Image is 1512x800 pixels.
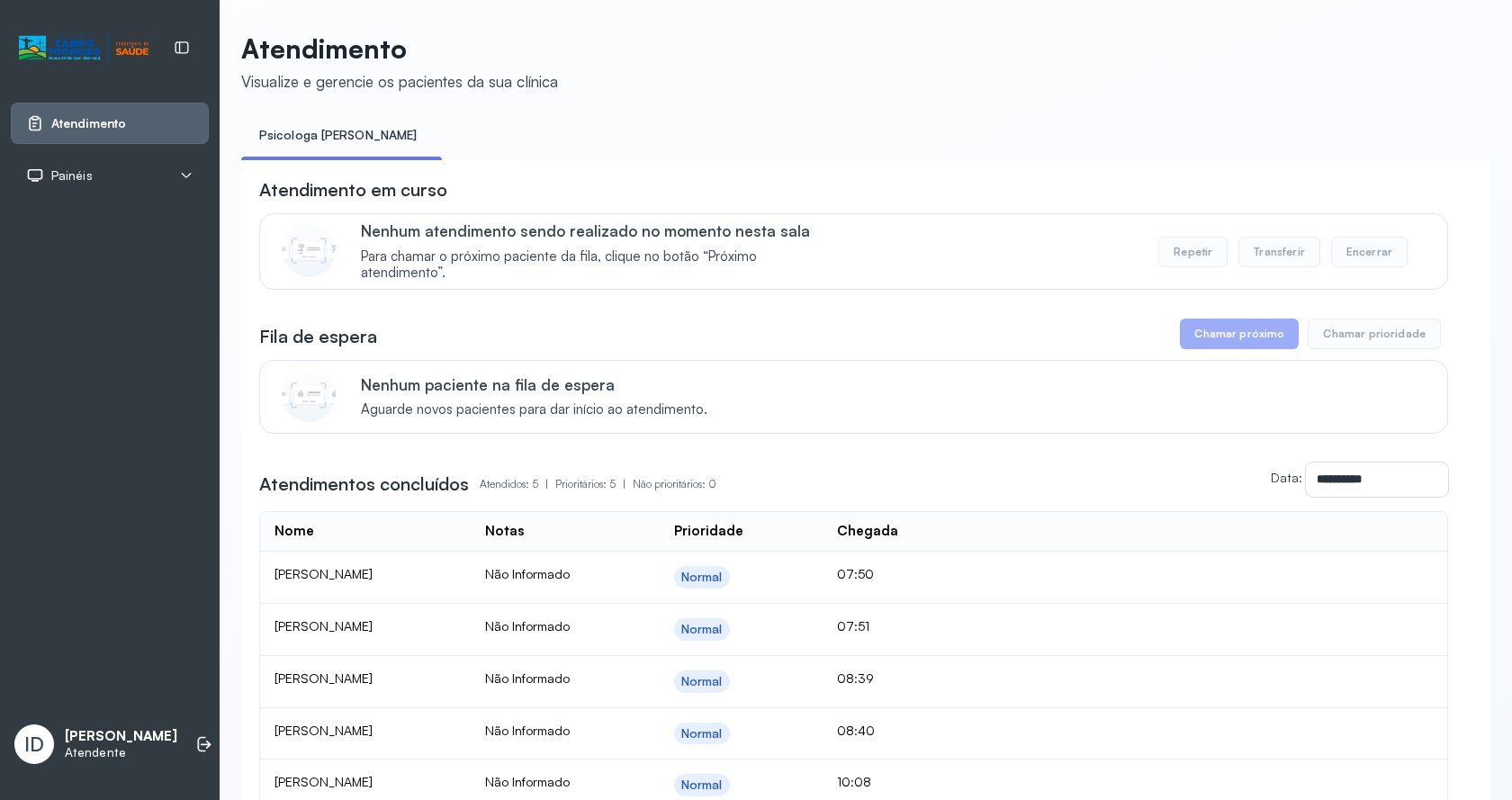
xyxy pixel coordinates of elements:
[274,774,373,789] span: [PERSON_NAME]
[1238,237,1320,267] button: Transferir
[681,726,723,742] div: Normal
[259,472,469,497] h3: Atendimentos concluídos
[837,566,874,581] span: 07:50
[837,670,874,686] span: 08:39
[623,477,625,490] span: |
[681,778,723,793] div: Normal
[674,523,743,540] div: Prioridade
[485,566,570,581] span: Não Informado
[51,168,93,184] span: Painéis
[51,116,126,131] span: Atendimento
[485,670,570,686] span: Não Informado
[282,368,336,422] img: Imagem de CalloutCard
[681,570,723,585] div: Normal
[485,723,570,738] span: Não Informado
[241,72,558,91] div: Visualize e gerencie os pacientes da sua clínica
[361,375,707,394] p: Nenhum paciente na fila de espera
[681,622,723,637] div: Normal
[485,774,570,789] span: Não Informado
[361,401,707,418] span: Aguarde novos pacientes para dar início ao atendimento.
[681,674,723,689] div: Normal
[485,523,524,540] div: Notas
[480,472,555,497] p: Atendidos: 5
[1271,470,1302,485] label: Data:
[282,223,336,277] img: Imagem de CalloutCard
[259,177,447,202] h3: Atendimento em curso
[241,32,558,65] p: Atendimento
[1331,237,1408,267] button: Encerrar
[1180,319,1299,349] button: Chamar próximo
[555,472,633,497] p: Prioritários: 5
[19,33,148,63] img: Logotipo do estabelecimento
[837,618,869,634] span: 07:51
[274,670,373,686] span: [PERSON_NAME]
[1308,319,1441,349] button: Chamar prioridade
[361,248,837,283] span: Para chamar o próximo paciente da fila, clique no botão “Próximo atendimento”.
[837,523,898,540] div: Chegada
[274,523,314,540] div: Nome
[26,114,193,132] a: Atendimento
[241,121,435,150] a: Psicologa [PERSON_NAME]
[65,728,177,745] p: [PERSON_NAME]
[485,618,570,634] span: Não Informado
[274,618,373,634] span: [PERSON_NAME]
[837,774,871,789] span: 10:08
[65,745,177,760] p: Atendente
[837,723,875,738] span: 08:40
[1158,237,1228,267] button: Repetir
[274,566,373,581] span: [PERSON_NAME]
[361,221,837,240] p: Nenhum atendimento sendo realizado no momento nesta sala
[274,723,373,738] span: [PERSON_NAME]
[259,324,377,349] h3: Fila de espera
[545,477,548,490] span: |
[633,472,716,497] p: Não prioritários: 0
